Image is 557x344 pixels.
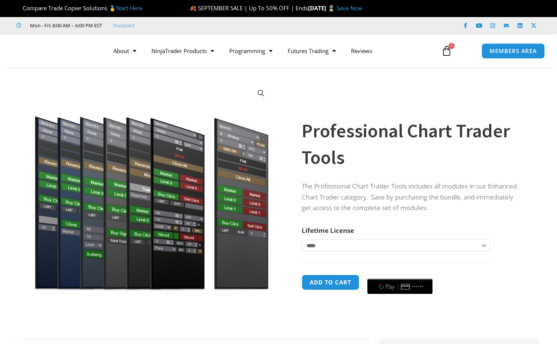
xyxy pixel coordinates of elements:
a: 0 [430,40,463,62]
button: Add to cart [302,275,359,290]
p: The Professional Chart Trader Tools includes all modules in our Enhanced Chart Trader category. S... [302,181,523,214]
img: 🏆 [17,5,22,11]
strong: [DATE] ⌛ [308,4,337,12]
a: Futures Trading [280,42,343,60]
img: LogoAI | Affordable Indicators – NinjaTrader [14,37,96,64]
img: ProfessionalToolsBundlePage [30,81,274,291]
a: MEMBERS AREA [481,43,545,59]
button: Buy with GPay [367,279,433,294]
span: MEMBERS AREA [489,48,537,54]
span: Mon - Fri: 8:00 AM – 6:00 PM EST [28,21,102,30]
text: •••••• [412,284,423,289]
a: Start Here [116,4,142,12]
span: 🍂 SEPTEMBER SALE | Up To 50% OFF | Ends [189,4,308,12]
h1: Professional Chart Trader Tools [302,118,523,171]
a: About [106,42,144,60]
a: Reviews [343,42,380,60]
nav: Menu [106,42,434,60]
span: Compare Trade Copier Solutions 🥇 [16,4,142,12]
a: Programming [222,42,280,60]
span: 0 [448,43,455,49]
a: Clear options [302,255,313,261]
label: Lifetime License [302,226,354,235]
a: NinjaTrader Products [144,42,222,60]
a: View full-screen image gallery [254,86,268,100]
a: Save Now [337,4,362,12]
a: Trustpilot [113,21,135,30]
